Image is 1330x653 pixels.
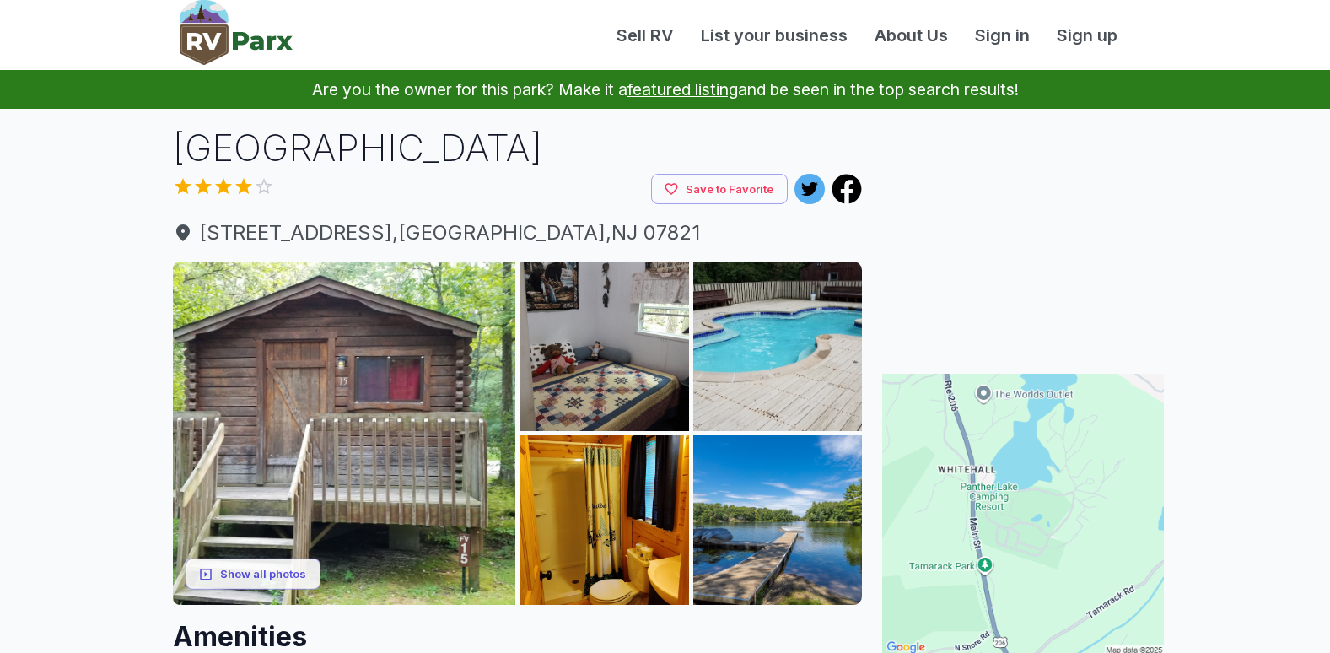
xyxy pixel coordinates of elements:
p: Are you the owner for this park? Make it a and be seen in the top search results! [20,70,1310,109]
img: AAcXr8q91Ts2c7SL8st4McFGeO_ngmhePcbdcb_kv9a3GaIfkHaEtsK_LwB3JXEfR8RHs32yOCktJi07Dw0N7JglT434ff5sX... [173,262,516,605]
span: [STREET_ADDRESS] , [GEOGRAPHIC_DATA] , NJ 07821 [173,218,863,248]
button: Show all photos [186,559,320,590]
img: AAcXr8r36ro1ZvC8RihegxEb3sPZiLkceTtfFNoXmDkXNITNpcC15XL8rkOCvQSRrKOtK933mez7KRY6nM1-K20btof5YoEhw... [693,262,863,431]
a: [STREET_ADDRESS],[GEOGRAPHIC_DATA],NJ 07821 [173,218,863,248]
a: Sell RV [603,23,687,48]
a: Sign in [961,23,1043,48]
img: AAcXr8pWXUoHlkJul9oEKM5M9UGpwBGu5MShlHmJzhCj2PeBbOdQP7OGKsv3xgjAG3dPPFsbvSZG1067Ztf_UaU5IBOhoMIA7... [693,435,863,605]
a: featured listing [627,79,738,100]
h1: [GEOGRAPHIC_DATA] [173,122,863,174]
a: List your business [687,23,861,48]
iframe: Advertisement [882,122,1164,333]
img: AAcXr8rG-otIUl0hvdDSz4JfmbCQETFrZaZ27TPPq4JLHDDg14GtuVhThI0s51KbEVyO7XFyX5Z2Hsfr_vKSwfA_2JabQBxfO... [520,435,689,605]
img: AAcXr8oApSBDDX9tmA4EIuWvid3TPPvhV6SzH9QdvGOIcF-mHzGo_CYXIolgjdMvVtX-DXsPSWBHaB4mhnGEWlmYwRUOD1Aa6... [520,262,689,431]
a: Sign up [1043,23,1131,48]
button: Save to Favorite [651,174,788,205]
a: About Us [861,23,961,48]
